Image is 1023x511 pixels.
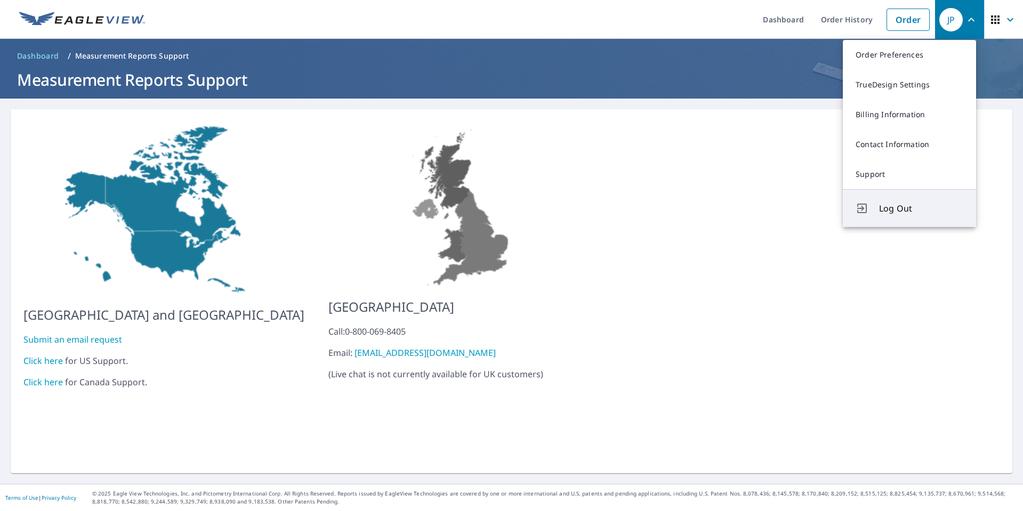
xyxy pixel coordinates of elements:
[5,494,76,501] p: |
[843,129,976,159] a: Contact Information
[355,347,496,359] a: [EMAIL_ADDRESS][DOMAIN_NAME]
[68,50,71,62] li: /
[5,494,38,501] a: Terms of Use
[23,376,304,388] div: for Canada Support.
[19,12,145,28] img: EV Logo
[887,9,930,31] a: Order
[13,69,1010,91] h1: Measurement Reports Support
[939,8,963,31] div: JP
[328,325,597,338] div: Call: 0-800-069-8405
[92,490,1018,506] p: © 2025 Eagle View Technologies, Inc. and Pictometry International Corp. All Rights Reserved. Repo...
[879,202,963,215] span: Log Out
[23,376,63,388] a: Click here
[843,159,976,189] a: Support
[75,51,189,61] p: Measurement Reports Support
[328,297,597,317] p: [GEOGRAPHIC_DATA]
[328,346,597,359] div: Email:
[843,70,976,100] a: TrueDesign Settings
[23,355,63,367] a: Click here
[843,40,976,70] a: Order Preferences
[13,47,1010,64] nav: breadcrumb
[843,100,976,129] a: Billing Information
[328,325,597,380] p: ( Live chat is not currently available for UK customers )
[13,47,63,64] a: Dashboard
[23,122,304,297] img: US-MAP
[23,305,304,325] p: [GEOGRAPHIC_DATA] and [GEOGRAPHIC_DATA]
[23,334,122,345] a: Submit an email request
[42,494,76,501] a: Privacy Policy
[328,122,597,289] img: US-MAP
[843,189,976,227] button: Log Out
[17,51,59,61] span: Dashboard
[23,354,304,367] div: for US Support.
